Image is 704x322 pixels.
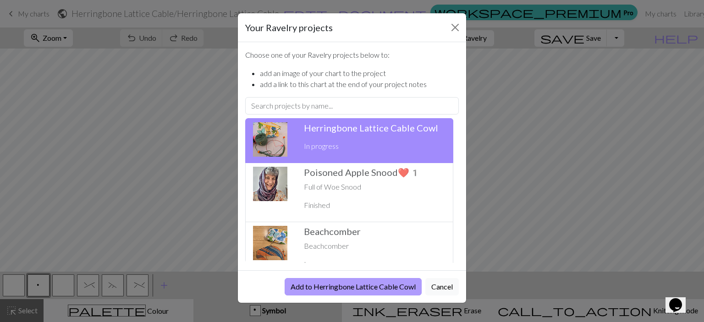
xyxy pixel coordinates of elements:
p: In progress [304,259,445,270]
button: Add to Herringbone Lattice Cable Cowl [285,278,422,295]
h5: Your Ravelry projects [245,21,333,34]
p: Beachcomber [304,240,445,251]
li: add a link to this chart at the end of your project notes [260,79,459,90]
input: Search projects by name... [245,97,459,115]
h5: Beachcomber ️ [304,226,445,237]
button: Cancel [425,278,459,295]
h5: Herringbone Lattice Cable Cowl ️ [304,122,445,133]
img: Project thumbnail [253,122,287,157]
p: Full of Woe Snood [304,181,445,192]
button: Close [448,20,462,35]
p: In progress [304,141,445,152]
img: Project thumbnail [253,167,287,201]
h5: Poisoned Apple Snood ❤️1 ️ [304,167,445,178]
p: Choose one of your Ravelry projects below to: [245,49,459,60]
img: Project thumbnail [253,226,287,260]
p: Finished [304,200,445,211]
iframe: chat widget [665,285,695,313]
li: add an image of your chart to the project [260,68,459,79]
